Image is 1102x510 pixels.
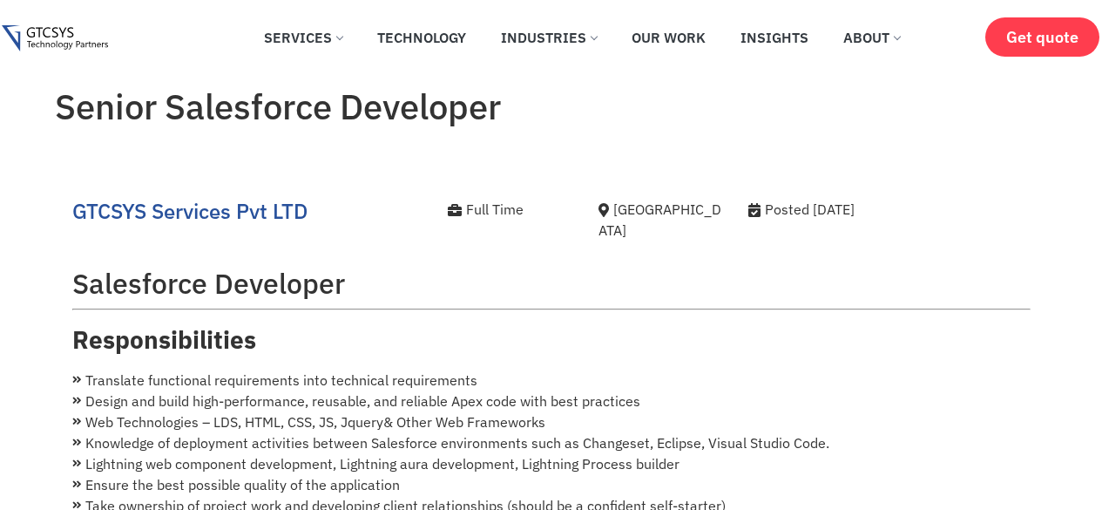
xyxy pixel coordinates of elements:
li: Design and build high-performance, reusable, and reliable Apex code with best practices [72,391,1031,411]
a: Get quote [985,17,1099,57]
a: Industries [488,18,610,57]
div: Posted [DATE] [748,199,948,220]
li: Web Technologies – LDS, HTML, CSS, JS, Jquery& Other Web Frameworks [72,411,1031,432]
a: About [830,18,913,57]
span: Get quote [1006,28,1078,46]
li: Translate functional requirements into technical requirements [72,370,1031,391]
h1: Senior Salesforce Developer [55,85,1048,127]
h2: Salesforce Developer [72,267,1031,300]
li: Knowledge of deployment activities between Salesforce environments such as Changeset, Eclipse, Vi... [72,432,1031,453]
li: Ensure the best possible quality of the application [72,474,1031,495]
li: Lightning web component development, Lightning aura development, Lightning Process builder [72,453,1031,474]
a: Insights [727,18,821,57]
strong: Responsibilities [72,323,256,356]
a: Technology [364,18,479,57]
div: Full Time [448,199,572,220]
a: Services [251,18,355,57]
img: Gtcsys logo [2,25,107,52]
a: Our Work [619,18,719,57]
div: [GEOGRAPHIC_DATA] [598,199,723,241]
a: GTCSYS Services Pvt LTD [72,197,308,225]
